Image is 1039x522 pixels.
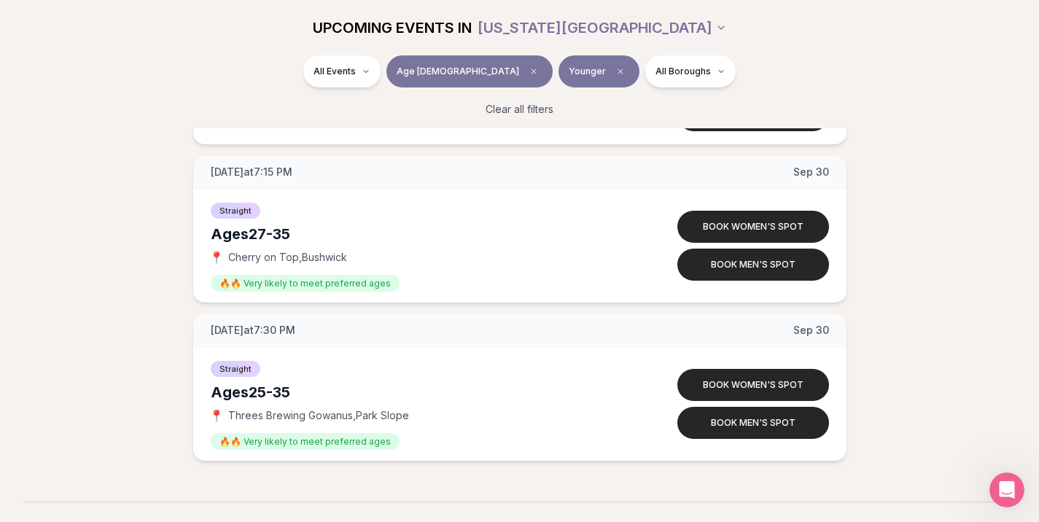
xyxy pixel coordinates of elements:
[645,55,736,87] button: All Boroughs
[211,433,400,450] span: 🔥🔥 Very likely to meet preferred ages
[677,211,829,243] button: Book women's spot
[211,382,622,402] div: Ages 25-35
[211,224,622,244] div: Ages 27-35
[989,472,1024,507] iframe: Intercom live chat
[211,165,292,179] span: [DATE] at 7:15 PM
[655,66,711,77] span: All Boroughs
[228,408,409,423] span: Threes Brewing Gowanus , Park Slope
[211,323,295,338] span: [DATE] at 7:30 PM
[211,275,400,292] span: 🔥🔥 Very likely to meet preferred ages
[569,66,606,77] span: Younger
[677,407,829,439] button: Book men's spot
[793,323,829,338] span: Sep 30
[211,410,222,421] span: 📍
[677,369,829,401] button: Book women's spot
[303,55,381,87] button: All Events
[228,250,347,265] span: Cherry on Top , Bushwick
[211,361,260,377] span: Straight
[314,66,356,77] span: All Events
[478,12,727,44] button: [US_STATE][GEOGRAPHIC_DATA]
[677,249,829,281] button: Book men's spot
[386,55,553,87] button: Age [DEMOGRAPHIC_DATA]Clear age
[211,203,260,219] span: Straight
[559,55,639,87] button: YoungerClear preference
[525,63,542,80] span: Clear age
[397,66,519,77] span: Age [DEMOGRAPHIC_DATA]
[793,165,829,179] span: Sep 30
[313,17,472,38] span: UPCOMING EVENTS IN
[211,252,222,263] span: 📍
[477,93,562,125] button: Clear all filters
[612,63,629,80] span: Clear preference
